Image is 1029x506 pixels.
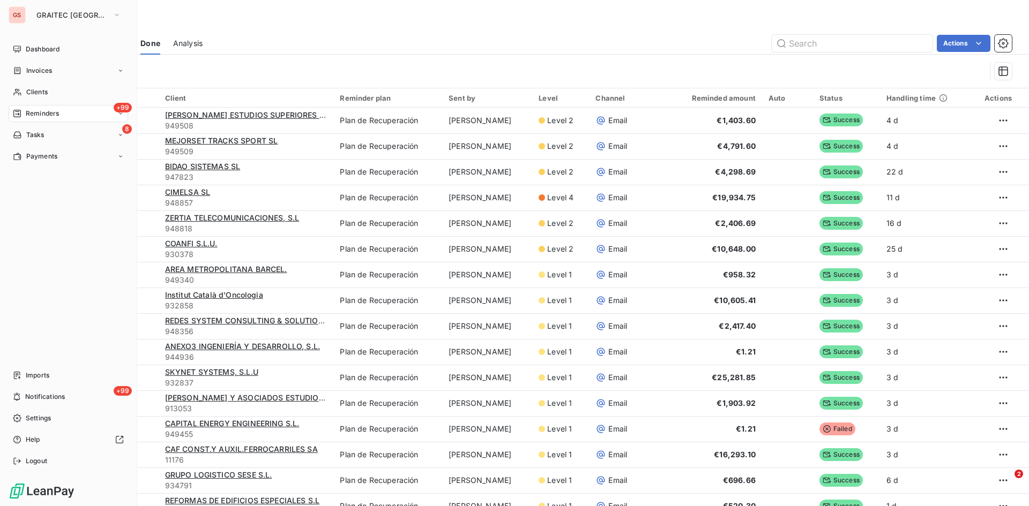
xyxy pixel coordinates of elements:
[880,365,968,390] td: 3 d
[539,94,583,102] div: Level
[993,470,1018,495] iframe: Intercom live chat
[165,265,287,274] span: AREA METROPOLITANA BARCEL.
[165,403,327,414] span: 913053
[547,167,573,177] span: Level 2
[880,442,968,467] td: 3 d
[333,390,442,416] td: Plan de Recuperación
[165,444,318,454] span: CAF CONST.Y AUXIL.FERROCARRILES SA
[975,94,1012,102] div: Actions
[333,365,442,390] td: Plan de Recuperación
[880,108,968,133] td: 4 d
[547,346,572,357] span: Level 1
[442,108,532,133] td: [PERSON_NAME]
[819,294,863,307] span: Success
[819,217,863,230] span: Success
[442,467,532,493] td: [PERSON_NAME]
[769,94,807,102] div: Auto
[547,398,572,409] span: Level 1
[165,198,327,208] span: 948857
[165,120,327,131] span: 949508
[547,475,572,486] span: Level 1
[880,416,968,442] td: 3 d
[547,321,572,331] span: Level 1
[880,288,968,313] td: 3 d
[608,295,627,306] span: Email
[595,94,648,102] div: Channel
[772,35,933,52] input: Search
[122,124,132,134] span: 8
[719,321,755,330] span: €2,417.40
[714,296,756,305] span: €10,605.41
[165,275,327,285] span: 949340
[715,167,755,176] span: €4,298.69
[819,165,863,178] span: Success
[547,424,572,434] span: Level 1
[165,393,387,402] span: [PERSON_NAME] Y ASOCIADOS ESTUDIO DE ARQUITECTUR
[608,449,627,460] span: Email
[880,159,968,185] td: 22 d
[880,262,968,288] td: 3 d
[165,162,241,171] span: BIDAO SISTEMAS SL
[333,288,442,313] td: Plan de Recuperación
[140,38,160,49] span: Done
[717,116,755,125] span: €1,403.60
[819,474,863,487] span: Success
[333,159,442,185] td: Plan de Recuperación
[712,193,756,202] span: €19,934.75
[886,94,936,102] span: Handling time
[165,326,327,337] span: 948356
[1015,470,1023,478] span: 2
[340,94,436,102] div: Reminder plan
[608,372,627,383] span: Email
[442,288,532,313] td: [PERSON_NAME]
[880,467,968,493] td: 6 d
[712,373,756,382] span: €25,281.85
[26,456,47,466] span: Logout
[26,66,52,75] span: Invoices
[333,467,442,493] td: Plan de Recuperación
[173,38,203,49] span: Analysis
[165,455,327,465] span: 11176
[165,496,319,505] span: REFORMAS DE EDIFICIOS ESPECIALES S.L
[442,442,532,467] td: [PERSON_NAME]
[333,442,442,467] td: Plan de Recuperación
[333,313,442,339] td: Plan de Recuperación
[608,244,627,254] span: Email
[165,300,327,311] span: 932858
[333,262,442,288] td: Plan de Recuperación
[9,482,75,500] img: Logo LeanPay
[442,365,532,390] td: [PERSON_NAME]
[165,249,327,260] span: 930378
[819,268,863,281] span: Success
[36,11,108,19] span: GRAITEC [GEOGRAPHIC_DATA]
[880,313,968,339] td: 3 d
[819,191,863,204] span: Success
[880,210,968,236] td: 16 d
[442,390,532,416] td: [PERSON_NAME]
[333,236,442,262] td: Plan de Recuperación
[165,377,327,388] span: 932837
[880,133,968,159] td: 4 d
[165,429,327,440] span: 949455
[165,367,258,376] span: SKYNET SYSTEMS, S.L.U
[165,290,263,299] span: Institut Català d'Oncologia
[26,109,59,118] span: Reminders
[712,244,756,253] span: €10,648.00
[165,419,300,428] span: CAPITAL ENERGY ENGINEERING S.L.
[608,269,627,280] span: Email
[333,210,442,236] td: Plan de Recuperación
[608,321,627,331] span: Email
[717,398,755,407] span: €1,903.92
[26,130,44,140] span: Tasks
[9,431,128,448] a: Help
[608,218,627,229] span: Email
[608,424,627,434] span: Email
[442,262,532,288] td: [PERSON_NAME]
[608,115,627,126] span: Email
[714,450,756,459] span: €16,293.10
[333,108,442,133] td: Plan de Recuperación
[547,372,572,383] span: Level 1
[715,218,755,228] span: €2,406.69
[333,133,442,159] td: Plan de Recuperación
[25,392,65,402] span: Notifications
